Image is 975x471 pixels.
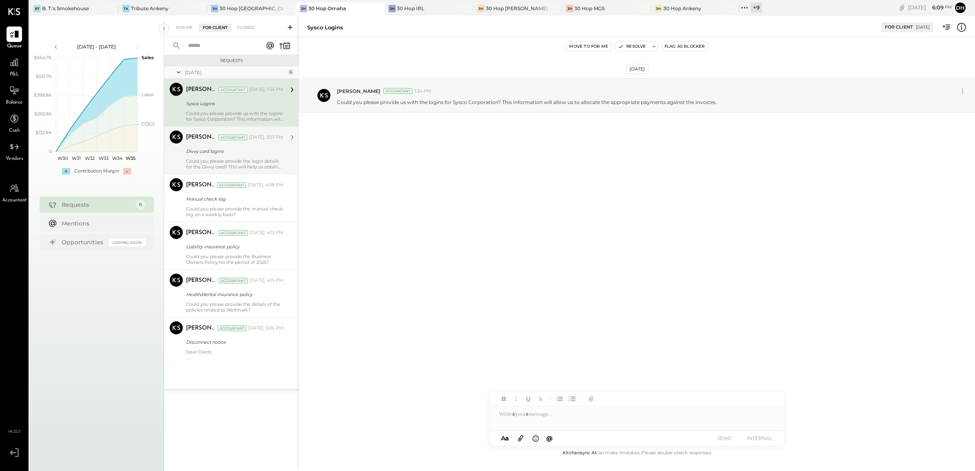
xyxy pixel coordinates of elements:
div: Sysco Logins [186,100,281,108]
text: Sales [142,55,154,60]
div: Closed [233,24,259,32]
div: 30 Hop [PERSON_NAME] Summit [486,5,550,12]
text: $531.7K [36,73,52,79]
div: 3H [477,5,485,12]
div: [PERSON_NAME] [186,276,217,285]
button: Bold [499,394,509,404]
div: Accountant [217,325,246,331]
div: Requests [62,201,132,209]
div: Opportunities [62,238,105,246]
div: For Client [199,24,232,32]
text: W31 [72,155,81,161]
div: Manual check log [186,195,281,203]
div: 3H [566,5,573,12]
div: BT [33,5,41,12]
span: a [505,434,509,442]
div: Liability insurance policy [186,243,281,251]
button: Underline [523,394,534,404]
a: Accountant [0,181,28,204]
div: Accountant [219,87,248,93]
div: [PERSON_NAME] [186,86,217,94]
div: Disconnect notice [186,338,281,346]
div: 3H [300,5,307,12]
div: Dear Client, We have noticed a disconnect notice under your OPPD login. Could you please check yo... [186,349,284,360]
div: [DATE] - [DATE] [62,43,131,50]
div: 3H [655,5,662,12]
a: Vendors [0,139,28,163]
div: Could you please provide the details of the policies related to Wellmark? [186,301,284,313]
div: [DATE], 4:13 PM [249,230,284,236]
div: + 9 [751,2,762,13]
div: Could you please provide us with the logins for Sysco Corporation? This information will allow us... [186,111,284,122]
div: For Client [885,24,913,31]
div: Coming Soon [109,239,146,246]
text: COGS [142,121,155,127]
div: Contribution Margin [74,168,119,175]
button: Unordered List [554,394,565,404]
div: [DATE], 4:08 PM [248,182,284,188]
text: $398.8K [34,92,52,98]
div: [DATE] [908,4,952,11]
div: + [62,168,70,175]
div: [DATE] [626,64,649,74]
div: Accountant [219,278,248,283]
div: 30 Hop IRL [397,5,424,12]
a: Cash [0,111,28,135]
a: Balance [0,83,28,106]
div: 30 Hop MGS [574,5,605,12]
span: Accountant [2,197,27,204]
div: [DATE], 1:34 PM [249,86,284,93]
div: Requests [168,58,295,64]
button: INTERNAL [743,433,776,444]
text: $664.7K [34,55,52,60]
div: 30 Hop [GEOGRAPHIC_DATA] [219,5,284,12]
button: Move to for me [566,42,612,51]
div: Accountant [219,230,248,236]
text: W32 [85,155,95,161]
text: W34 [112,155,122,161]
div: copy link [898,3,906,12]
div: 3H [211,5,218,12]
div: 6 [136,200,146,210]
span: Balance [6,99,23,106]
div: Sysco Logins [307,24,343,31]
button: Italic [511,394,521,404]
button: Dh [954,1,967,14]
a: Queue [0,27,28,50]
div: Accountant [218,135,247,140]
text: W30 [58,155,68,161]
div: - [123,168,131,175]
div: Health/dental insurance policy [186,290,281,299]
span: 1:34 PM [414,88,431,95]
div: Could you please provide the Business Owners Policy for the period of 2025? [186,254,284,265]
div: 3H [388,5,396,12]
button: Add URL [586,394,596,404]
div: [DATE] [916,24,930,30]
div: 6 [288,69,294,75]
div: [PERSON_NAME] [186,181,215,189]
div: [PERSON_NAME] [186,229,217,237]
text: $132.9K [35,130,52,135]
div: For Me [172,24,197,32]
p: Could you please provide us with the logins for Sysco Corporation? This information will allow us... [337,99,717,106]
button: Resolve [615,42,649,51]
span: Queue [7,43,22,50]
div: [PERSON_NAME] [186,324,216,332]
text: Labor [142,92,154,97]
div: Could you please provide the manual check log on a weekly basis? [186,206,284,217]
span: P&L [10,71,19,78]
div: Could you please provide the login details for the Divvy card? This will help us obtain accurate ... [186,158,284,170]
button: Flag as Blocker [661,42,708,51]
div: TA [122,5,130,12]
text: $265.9K [34,111,52,117]
button: Ordered List [567,394,577,404]
div: [DATE] [185,69,286,76]
div: [DATE], 4:15 PM [249,277,284,284]
text: W33 [98,155,108,161]
div: Mentions [62,219,142,228]
div: 30 Hop Omaha [308,5,346,12]
a: P&L [0,55,28,78]
div: Accountant [383,88,412,94]
span: Cash [9,127,20,135]
span: [PERSON_NAME] [337,88,380,95]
